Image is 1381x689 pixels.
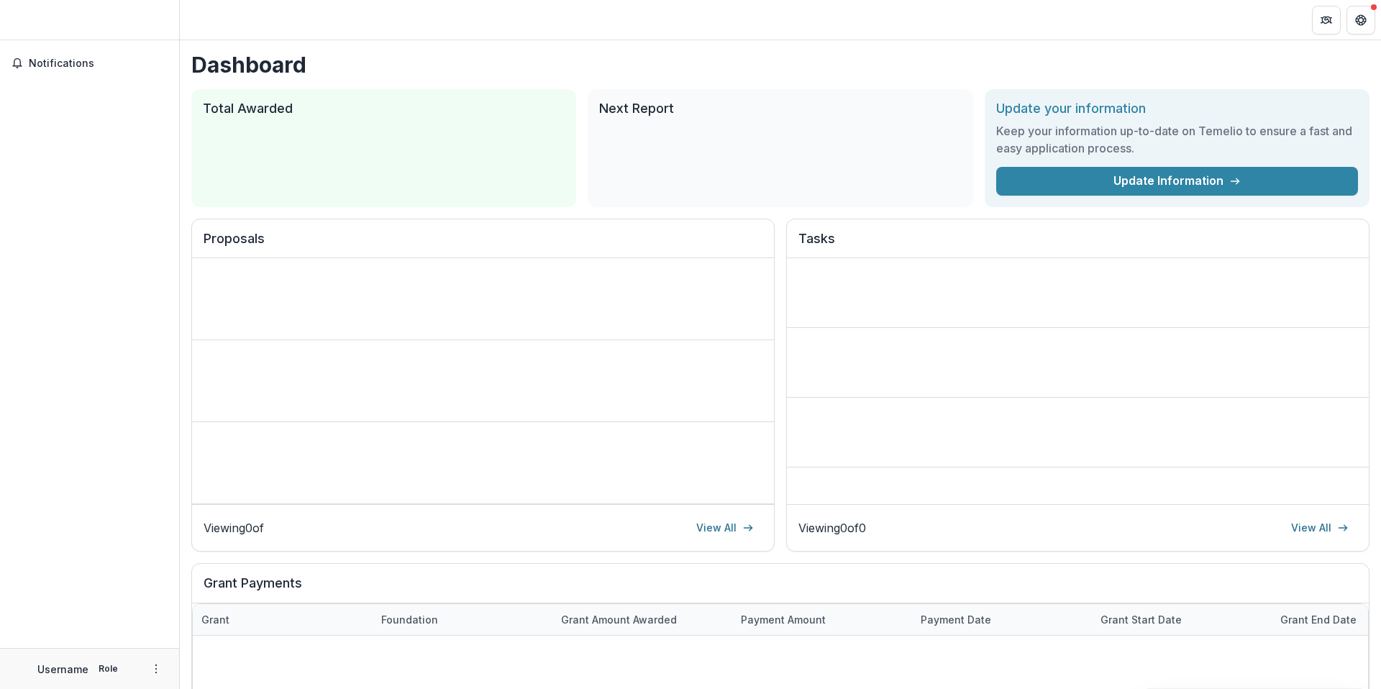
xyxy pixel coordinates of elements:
[1346,6,1375,35] button: Get Help
[996,101,1358,117] h2: Update your information
[203,101,565,117] h2: Total Awarded
[204,231,762,258] h2: Proposals
[1312,6,1341,35] button: Partners
[599,101,961,117] h2: Next Report
[6,52,173,75] button: Notifications
[798,231,1357,258] h2: Tasks
[798,519,866,537] p: Viewing 0 of 0
[191,52,1369,78] h1: Dashboard
[147,660,165,677] button: More
[996,167,1358,196] a: Update Information
[204,575,1357,603] h2: Grant Payments
[204,519,264,537] p: Viewing 0 of
[37,662,88,677] p: Username
[94,662,122,675] p: Role
[996,122,1358,157] h3: Keep your information up-to-date on Temelio to ensure a fast and easy application process.
[688,516,762,539] a: View All
[29,58,168,70] span: Notifications
[1282,516,1357,539] a: View All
